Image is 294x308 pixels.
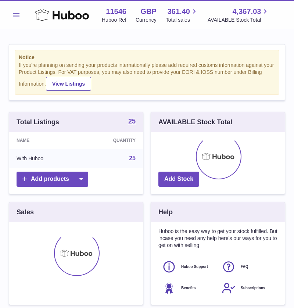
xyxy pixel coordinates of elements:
span: Total sales [166,17,198,24]
a: 361.40 Total sales [166,7,198,24]
th: Quantity [80,132,143,149]
strong: GBP [140,7,156,17]
h3: Help [158,208,173,216]
span: Huboo Support [181,264,208,269]
div: Huboo Ref [102,17,126,24]
strong: 25 [128,118,136,125]
span: AVAILABLE Stock Total [208,17,270,24]
h3: Sales [17,208,34,216]
a: FAQ [222,260,274,274]
a: Add products [17,172,88,187]
h3: AVAILABLE Stock Total [158,118,232,126]
a: 25 [129,155,136,161]
div: If you're planning on sending your products internationally please add required customs informati... [19,62,275,90]
h3: Total Listings [17,118,59,126]
a: Subscriptions [222,281,274,295]
a: View Listings [46,77,91,91]
a: Huboo Support [162,260,214,274]
span: FAQ [241,264,248,269]
a: 4,367.03 AVAILABLE Stock Total [208,7,270,24]
span: Benefits [181,286,196,291]
a: Benefits [162,281,214,295]
span: 361.40 [168,7,190,17]
a: 25 [128,118,136,126]
span: Subscriptions [241,286,265,291]
p: Huboo is the easy way to get your stock fulfilled. But incase you need any help here's our ways f... [158,228,277,249]
td: With Huboo [9,149,80,168]
strong: Notice [19,54,275,61]
div: Currency [136,17,157,24]
th: Name [9,132,80,149]
strong: 11546 [106,7,126,17]
a: Add Stock [158,172,199,187]
span: 4,367.03 [233,7,261,17]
